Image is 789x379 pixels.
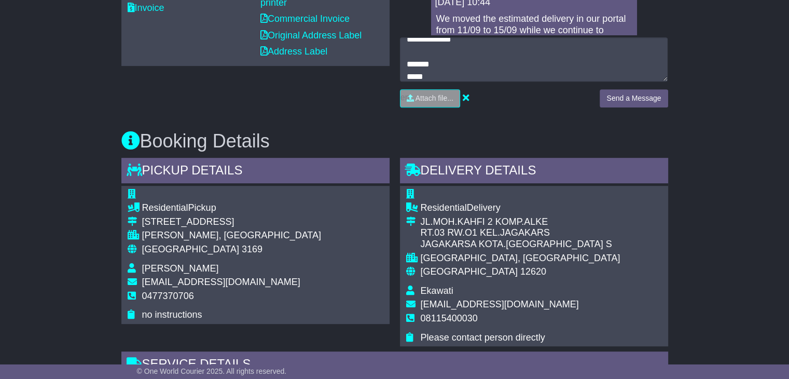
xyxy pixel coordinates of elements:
span: [GEOGRAPHIC_DATA] [142,244,239,254]
div: Pickup Details [121,158,390,186]
span: Ekawati [421,286,453,296]
span: [EMAIL_ADDRESS][DOMAIN_NAME] [142,277,300,287]
div: RT.03 RW.O1 KEL.JAGAKARS [421,227,620,239]
span: Residential [142,202,188,213]
span: Residential [421,202,467,213]
h3: Booking Details [121,131,668,152]
div: Delivery Details [400,158,668,186]
a: Commercial Invoice [260,13,350,24]
span: 3169 [242,244,262,254]
span: 0477370706 [142,291,194,301]
div: Delivery [421,202,620,214]
div: Pickup [142,202,321,214]
a: Invoice [128,3,164,13]
span: 12620 [520,266,546,277]
span: [PERSON_NAME] [142,263,219,274]
div: [STREET_ADDRESS] [142,216,321,228]
span: Please contact person directly [421,332,545,343]
a: Address Label [260,46,327,57]
button: Send a Message [600,89,668,107]
span: [GEOGRAPHIC_DATA] [421,266,518,277]
span: 08115400030 [421,313,478,323]
span: © One World Courier 2025. All rights reserved. [137,367,287,375]
span: no instructions [142,309,202,320]
div: [PERSON_NAME], [GEOGRAPHIC_DATA] [142,230,321,241]
div: JAGAKARSA KOTA.[GEOGRAPHIC_DATA] S [421,239,620,250]
p: We moved the estimated delivery in our portal from 11/09 to 15/09 while we continue to monitor th... [436,13,632,47]
div: JL.MOH.KAHFI 2 KOMP.ALKE [421,216,620,228]
a: Original Address Label [260,30,362,40]
div: [GEOGRAPHIC_DATA], [GEOGRAPHIC_DATA] [421,253,620,264]
span: [EMAIL_ADDRESS][DOMAIN_NAME] [421,299,579,309]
